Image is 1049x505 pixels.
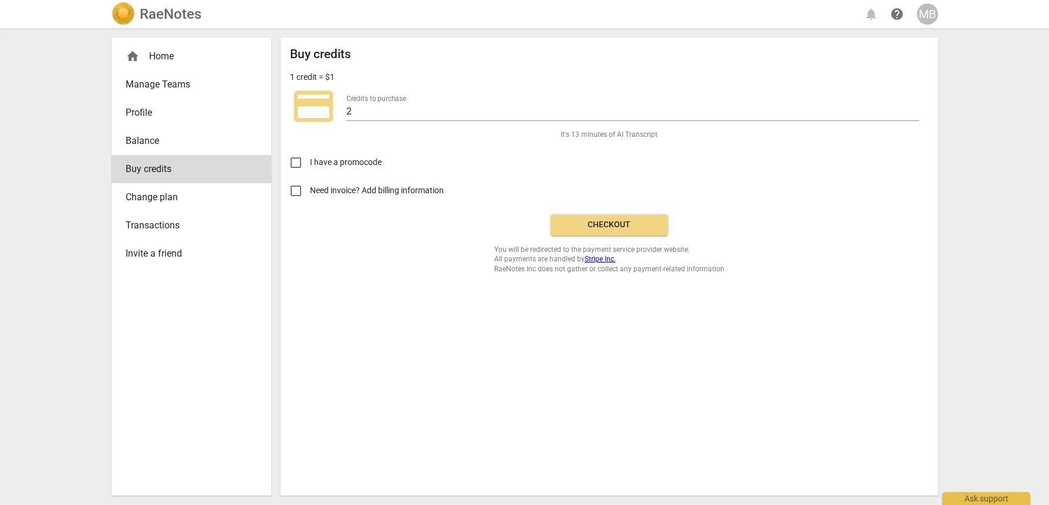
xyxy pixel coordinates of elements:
[494,245,724,274] span: You will be redirected to the payment service provider website. All payments are handled by RaeNo...
[886,4,908,25] a: Help
[140,6,201,22] h2: RaeNotes
[551,214,668,235] button: Checkout
[126,49,248,63] div: Home
[112,2,201,26] a: LogoRaeNotes
[126,106,248,120] span: Profile
[560,219,659,231] span: Checkout
[290,47,351,62] h2: Buy credits
[126,162,248,176] span: Buy credits
[112,240,271,268] a: Invite a friend
[561,130,657,140] span: It's 13 minutes of AI Transcript
[112,211,271,240] a: Transactions
[126,247,248,261] span: Invite a friend
[112,155,271,183] a: Buy credits
[126,49,140,63] span: home
[112,42,271,70] div: Home
[942,492,1030,505] div: Ask support
[126,218,248,233] span: Transactions
[585,255,616,263] a: Stripe Inc.
[310,184,446,197] span: Need invoice? Add billing information
[112,183,271,211] a: Change plan
[126,78,248,92] span: Manage Teams
[346,95,406,102] label: Credits to purchase
[126,134,248,148] span: Balance
[112,99,271,127] a: Profile
[917,4,938,25] button: MB
[310,156,382,169] span: I have a promocode
[890,7,904,21] span: help
[290,83,337,130] span: credit_card
[112,70,271,99] a: Manage Teams
[112,127,271,155] a: Balance
[112,2,135,26] img: Logo
[290,71,335,83] p: 1 credit = $1
[126,190,248,204] span: Change plan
